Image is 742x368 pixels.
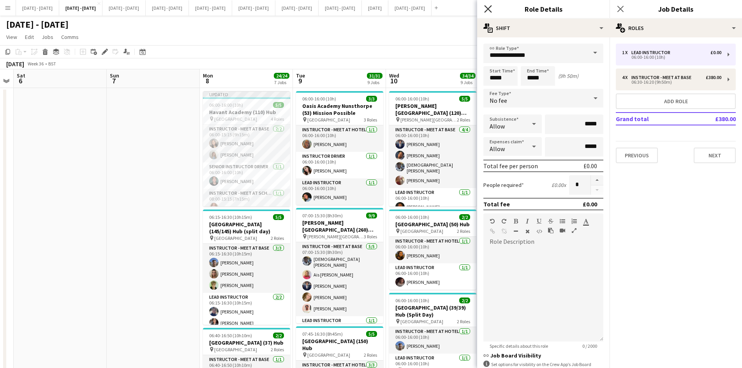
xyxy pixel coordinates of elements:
[364,352,377,358] span: 2 Roles
[364,117,377,123] span: 3 Roles
[6,60,24,68] div: [DATE]
[214,116,257,122] span: [GEOGRAPHIC_DATA]
[203,109,290,116] h3: Havant Academy (110) Hub
[389,102,476,116] h3: [PERSON_NAME][GEOGRAPHIC_DATA] (120) Time Attack (H/D AM)
[513,228,518,234] button: Horizontal Line
[214,347,257,352] span: [GEOGRAPHIC_DATA]
[364,234,377,239] span: 3 Roles
[483,343,554,349] span: Specific details about this role
[209,102,243,108] span: 06:00-16:00 (10h)
[525,228,530,234] button: Clear Formatting
[389,91,476,206] div: 06:00-16:00 (10h)5/5[PERSON_NAME][GEOGRAPHIC_DATA] (120) Time Attack (H/D AM) [PERSON_NAME][GEOGR...
[362,0,388,16] button: [DATE]
[274,73,289,79] span: 24/24
[203,221,290,235] h3: [GEOGRAPHIC_DATA] (145/145) Hub (split day)
[389,327,476,354] app-card-role: Instructor - Meet at Hotel1/106:00-16:00 (10h)[PERSON_NAME]
[296,208,383,323] app-job-card: 07:00-15:30 (8h30m)9/9[PERSON_NAME][GEOGRAPHIC_DATA] (260) Hub [PERSON_NAME][GEOGRAPHIC_DATA]3 Ro...
[610,19,742,37] div: Roles
[203,162,290,189] app-card-role: Senior Instructor Driver1/106:00-16:00 (10h)[PERSON_NAME]
[459,298,470,303] span: 2/2
[271,235,284,241] span: 2 Roles
[622,80,721,84] div: 06:30-16:20 (9h50m)
[302,96,336,102] span: 06:00-16:00 (10h)
[296,72,305,79] span: Tue
[583,162,597,170] div: £0.00
[296,91,383,205] div: 06:00-16:00 (10h)3/3Oasis Academy Nunsthorpe (53) Mission Possible [GEOGRAPHIC_DATA]3 RolesInstru...
[395,214,429,220] span: 06:00-16:00 (10h)
[26,61,45,67] span: Week 36
[203,339,290,346] h3: [GEOGRAPHIC_DATA] (37) Hub
[710,50,721,55] div: £0.00
[59,0,102,16] button: [DATE] - [DATE]
[400,319,443,324] span: [GEOGRAPHIC_DATA]
[214,235,257,241] span: [GEOGRAPHIC_DATA]
[17,72,25,79] span: Sat
[39,32,56,42] a: Jobs
[6,33,17,40] span: View
[367,79,382,85] div: 9 Jobs
[203,210,290,325] app-job-card: 06:15-16:30 (10h15m)5/5[GEOGRAPHIC_DATA] (145/145) Hub (split day) [GEOGRAPHIC_DATA]2 RolesInstru...
[560,227,565,234] button: Insert video
[388,0,432,16] button: [DATE] - [DATE]
[389,263,476,290] app-card-role: Lead Instructor1/106:00-16:00 (10h)[PERSON_NAME]
[610,4,742,14] h3: Job Details
[209,333,252,338] span: 06:40-16:50 (10h10m)
[189,0,232,16] button: [DATE] - [DATE]
[271,116,284,122] span: 4 Roles
[483,352,603,359] h3: Job Board Visibility
[275,0,319,16] button: [DATE] - [DATE]
[552,181,566,188] div: £0.00 x
[307,234,364,239] span: [PERSON_NAME][GEOGRAPHIC_DATA]
[296,102,383,116] h3: Oasis Academy Nunsthorpe (53) Mission Possible
[389,221,476,228] h3: [GEOGRAPHIC_DATA] (50) Hub
[583,218,589,224] button: Text Color
[296,316,383,343] app-card-role: Lead Instructor1/1
[203,91,290,97] div: Updated
[400,228,443,234] span: [GEOGRAPHIC_DATA]
[631,75,694,80] div: Instructor - Meet at Base
[694,148,736,163] button: Next
[203,293,290,331] app-card-role: Lead Instructor2/206:15-16:30 (10h15m)[PERSON_NAME][PERSON_NAME]
[616,148,658,163] button: Previous
[146,0,189,16] button: [DATE] - [DATE]
[366,213,377,218] span: 9/9
[536,218,542,224] button: Underline
[622,75,631,80] div: 4 x
[271,347,284,352] span: 2 Roles
[296,338,383,352] h3: [GEOGRAPHIC_DATA] (150) Hub
[366,96,377,102] span: 3/3
[48,61,56,67] div: BST
[232,0,275,16] button: [DATE] - [DATE]
[307,352,350,358] span: [GEOGRAPHIC_DATA]
[6,19,69,30] h1: [DATE] - [DATE]
[203,72,213,79] span: Mon
[102,0,146,16] button: [DATE] - [DATE]
[706,75,721,80] div: £380.00
[616,113,689,125] td: Grand total
[483,200,510,208] div: Total fee
[631,50,673,55] div: Lead Instructor
[296,178,383,205] app-card-role: Lead Instructor1/106:00-16:00 (10h)[PERSON_NAME]
[616,93,736,109] button: Add role
[571,218,577,224] button: Ordered List
[296,242,383,316] app-card-role: Instructor - Meet at Base5/507:00-15:30 (8h30m)[DEMOGRAPHIC_DATA][PERSON_NAME]Ais [PERSON_NAME][P...
[319,0,362,16] button: [DATE] - [DATE]
[483,162,538,170] div: Total fee per person
[571,227,577,234] button: Fullscreen
[477,4,610,14] h3: Role Details
[302,213,343,218] span: 07:00-15:30 (8h30m)
[483,361,603,368] div: Set options for visibility on the Crew App’s Job Board
[58,32,82,42] a: Comms
[389,304,476,318] h3: [GEOGRAPHIC_DATA] (39/39) Hub (Split Day)
[273,214,284,220] span: 5/5
[460,79,475,85] div: 9 Jobs
[389,210,476,290] div: 06:00-16:00 (10h)2/2[GEOGRAPHIC_DATA] (50) Hub [GEOGRAPHIC_DATA]2 RolesInstructor - Meet at Hotel...
[591,175,603,185] button: Increase
[209,214,252,220] span: 06:15-16:30 (10h15m)
[477,19,610,37] div: Shift
[548,218,553,224] button: Strikethrough
[400,117,457,123] span: [PERSON_NAME][GEOGRAPHIC_DATA]
[203,91,290,206] div: Updated06:00-16:00 (10h)5/5Havant Academy (110) Hub [GEOGRAPHIC_DATA]4 RolesInstructor - Meet at ...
